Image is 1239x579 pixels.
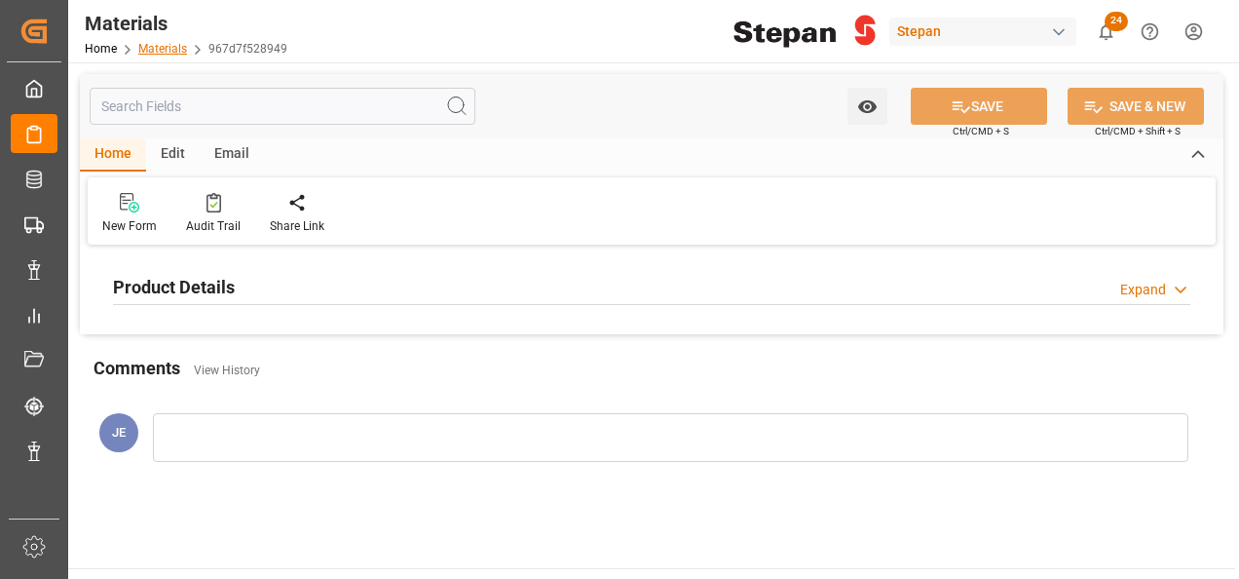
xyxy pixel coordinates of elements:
button: open menu [847,88,887,125]
input: Search Fields [90,88,475,125]
div: Email [200,138,264,172]
a: Materials [138,42,187,56]
button: Stepan [889,13,1084,50]
div: New Form [102,217,157,235]
a: View History [194,364,260,377]
h2: Product Details [113,274,235,300]
div: Expand [1120,280,1166,300]
img: Stepan_Company_logo.svg.png_1713531530.png [733,15,876,49]
button: Help Center [1128,10,1172,54]
div: Audit Trail [186,217,241,235]
div: Home [80,138,146,172]
span: 24 [1105,12,1128,31]
h2: Comments [94,355,180,381]
button: SAVE & NEW [1068,88,1204,125]
span: JE [112,425,126,440]
div: Edit [146,138,200,172]
a: Home [85,42,117,56]
span: Ctrl/CMD + S [953,124,1009,138]
div: Stepan [889,18,1076,46]
div: Share Link [270,217,324,235]
button: SAVE [911,88,1047,125]
span: Ctrl/CMD + Shift + S [1095,124,1181,138]
button: show 24 new notifications [1084,10,1128,54]
div: Materials [85,9,287,38]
